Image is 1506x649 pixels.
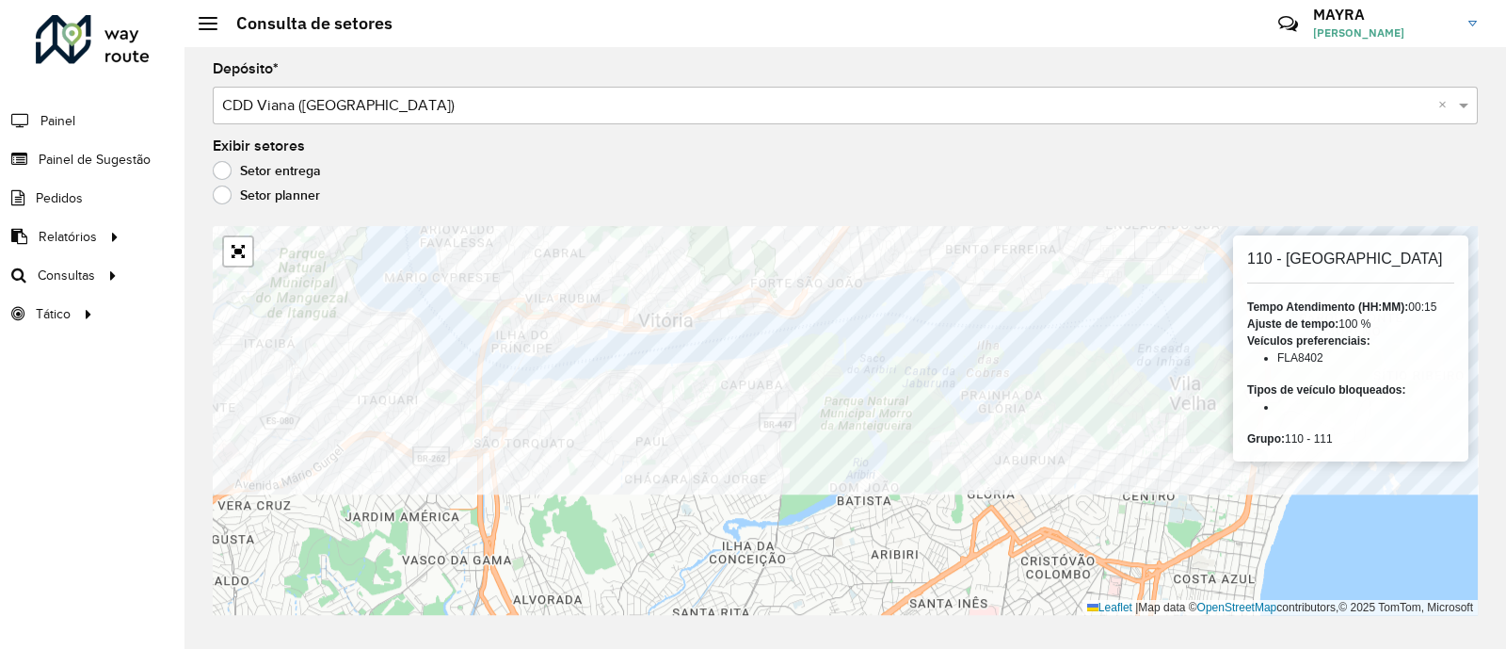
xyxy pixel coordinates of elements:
span: Painel de Sugestão [39,150,151,170]
label: Depósito [213,57,279,80]
label: Setor planner [213,186,320,204]
div: 00:15 [1247,299,1454,316]
a: Abrir mapa em tela cheia [224,237,252,266]
a: Contato Rápido [1268,4,1308,44]
strong: Tempo Atendimento (HH:MM): [1247,300,1408,314]
span: Painel [40,111,75,131]
div: 100 % [1247,316,1454,333]
strong: Veículos preferenciais: [1247,334,1370,348]
label: Setor entrega [213,161,321,180]
div: Map data © contributors,© 2025 TomTom, Microsoft [1082,600,1478,616]
label: Exibir setores [213,135,305,157]
strong: Ajuste de tempo: [1247,317,1338,331]
a: Leaflet [1087,601,1132,614]
li: FLA8402 [1277,349,1454,366]
span: Pedidos [36,188,83,208]
span: Consultas [38,266,95,285]
h3: MAYRA [1313,6,1454,24]
span: Relatórios [39,227,97,247]
span: Tático [36,304,71,324]
h6: 110 - [GEOGRAPHIC_DATA] [1247,250,1454,268]
strong: Grupo: [1247,432,1285,446]
a: OpenStreetMap [1197,601,1277,614]
span: | [1135,601,1138,614]
strong: Tipos de veículo bloqueados: [1247,383,1405,397]
div: 110 - 111 [1247,430,1454,447]
h2: Consulta de setores [217,13,393,34]
span: Clear all [1438,94,1454,117]
span: [PERSON_NAME] [1313,24,1454,41]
